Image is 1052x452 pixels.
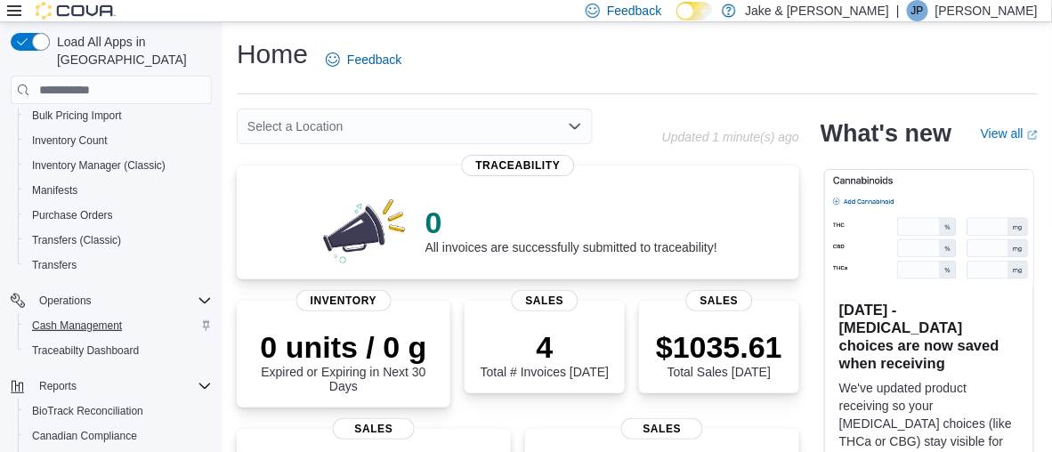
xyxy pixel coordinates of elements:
[25,155,173,176] a: Inventory Manager (Classic)
[32,183,77,198] span: Manifests
[25,205,212,226] span: Purchase Orders
[821,119,951,148] h2: What's new
[512,290,579,311] span: Sales
[25,230,128,251] a: Transfers (Classic)
[39,379,77,393] span: Reports
[25,340,212,361] span: Traceabilty Dashboard
[32,429,137,443] span: Canadian Compliance
[32,404,143,418] span: BioTrack Reconciliation
[25,254,84,276] a: Transfers
[25,155,212,176] span: Inventory Manager (Classic)
[25,425,212,447] span: Canadian Compliance
[25,105,129,126] a: Bulk Pricing Import
[32,208,113,222] span: Purchase Orders
[32,133,108,148] span: Inventory Count
[25,130,115,151] a: Inventory Count
[50,33,212,69] span: Load All Apps in [GEOGRAPHIC_DATA]
[32,290,99,311] button: Operations
[18,128,219,153] button: Inventory Count
[18,103,219,128] button: Bulk Pricing Import
[425,205,717,240] p: 0
[25,400,150,422] a: BioTrack Reconciliation
[25,340,146,361] a: Traceabilty Dashboard
[18,313,219,338] button: Cash Management
[251,329,436,393] div: Expired or Expiring in Next 30 Days
[481,329,609,379] div: Total # Invoices [DATE]
[25,180,212,201] span: Manifests
[319,42,409,77] a: Feedback
[32,109,122,123] span: Bulk Pricing Import
[1027,130,1038,141] svg: External link
[32,158,166,173] span: Inventory Manager (Classic)
[25,130,212,151] span: Inventory Count
[25,230,212,251] span: Transfers (Classic)
[18,253,219,278] button: Transfers
[25,254,212,276] span: Transfers
[32,290,212,311] span: Operations
[656,329,782,365] p: $1035.61
[839,301,1019,372] h3: [DATE] - [MEDICAL_DATA] choices are now saved when receiving
[481,329,609,365] p: 4
[4,288,219,313] button: Operations
[18,399,219,424] button: BioTrack Reconciliation
[237,36,308,72] h1: Home
[25,425,144,447] a: Canadian Compliance
[18,153,219,178] button: Inventory Manager (Classic)
[621,418,703,440] span: Sales
[251,329,436,365] p: 0 units / 0 g
[4,374,219,399] button: Reports
[656,329,782,379] div: Total Sales [DATE]
[32,233,121,247] span: Transfers (Classic)
[25,180,85,201] a: Manifests
[25,315,212,336] span: Cash Management
[568,119,582,133] button: Open list of options
[18,338,219,363] button: Traceabilty Dashboard
[18,424,219,448] button: Canadian Compliance
[686,290,753,311] span: Sales
[425,205,717,254] div: All invoices are successfully submitted to traceability!
[25,315,129,336] a: Cash Management
[333,418,415,440] span: Sales
[32,319,122,333] span: Cash Management
[32,343,139,358] span: Traceabilty Dashboard
[25,105,212,126] span: Bulk Pricing Import
[32,375,84,397] button: Reports
[25,400,212,422] span: BioTrack Reconciliation
[36,2,116,20] img: Cova
[607,2,661,20] span: Feedback
[662,130,799,144] p: Updated 1 minute(s) ago
[296,290,392,311] span: Inventory
[32,258,77,272] span: Transfers
[319,194,411,265] img: 0
[461,155,574,176] span: Traceability
[18,203,219,228] button: Purchase Orders
[18,178,219,203] button: Manifests
[39,294,92,308] span: Operations
[981,126,1038,141] a: View allExternal link
[25,205,120,226] a: Purchase Orders
[676,2,714,20] input: Dark Mode
[32,375,212,397] span: Reports
[18,228,219,253] button: Transfers (Classic)
[347,51,401,69] span: Feedback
